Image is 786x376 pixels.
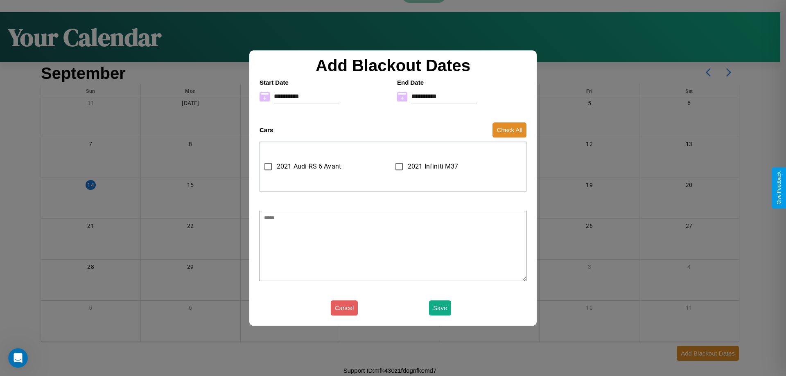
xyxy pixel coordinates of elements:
[260,126,273,133] h4: Cars
[776,171,782,205] div: Give Feedback
[397,79,526,86] h4: End Date
[277,162,341,171] span: 2021 Audi RS 6 Avant
[429,300,451,315] button: Save
[408,162,458,171] span: 2021 Infiniti M37
[260,79,389,86] h4: Start Date
[492,122,526,137] button: Check All
[8,348,28,368] iframe: Intercom live chat
[331,300,358,315] button: Cancel
[255,56,531,75] h2: Add Blackout Dates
